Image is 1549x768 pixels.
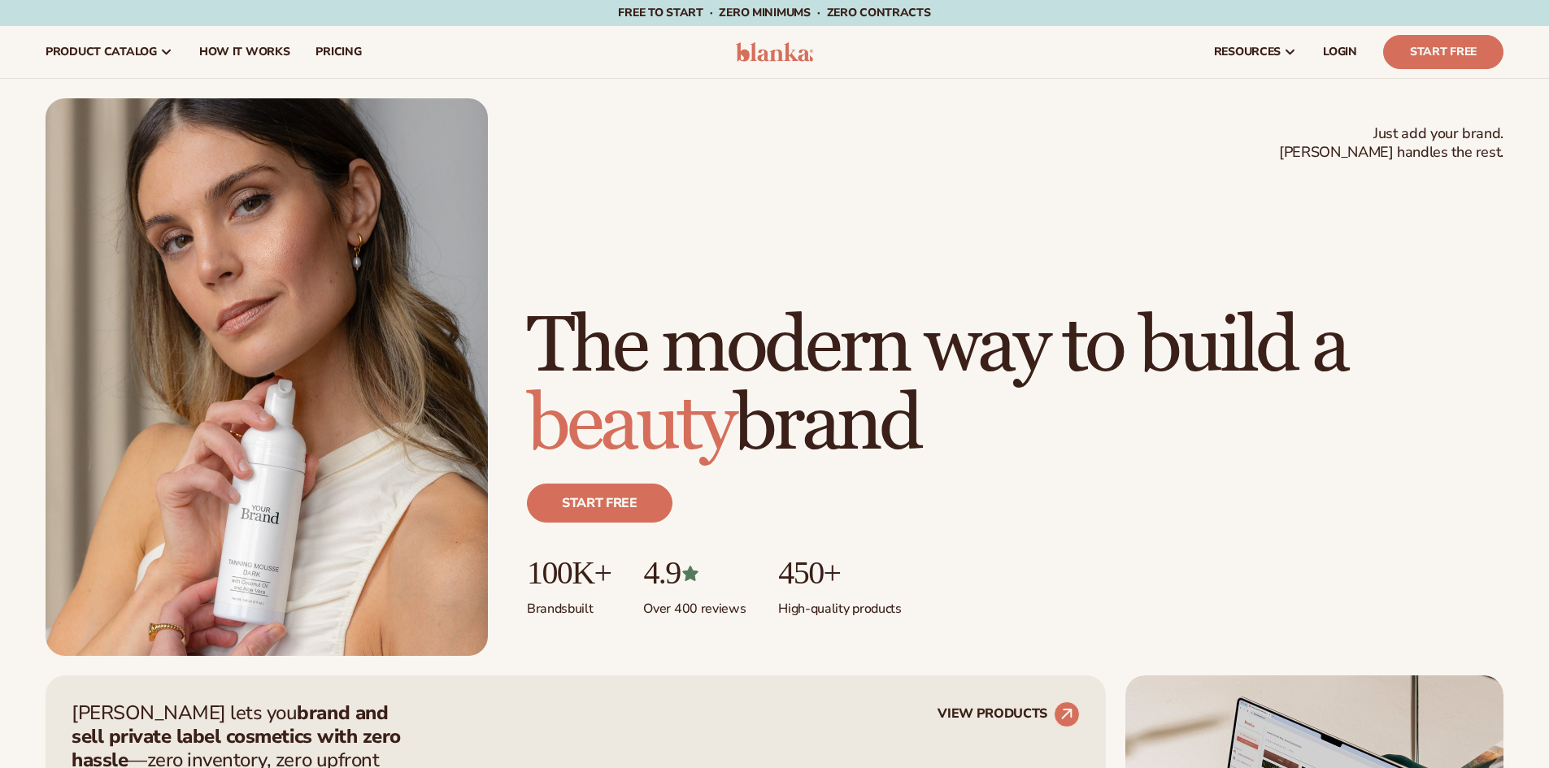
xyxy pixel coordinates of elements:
p: 4.9 [643,555,746,591]
img: logo [736,42,813,62]
a: LOGIN [1310,26,1370,78]
span: beauty [527,377,733,472]
p: 450+ [778,555,901,591]
span: Free to start · ZERO minimums · ZERO contracts [618,5,930,20]
img: Female holding tanning mousse. [46,98,488,656]
p: 100K+ [527,555,611,591]
span: How It Works [199,46,290,59]
span: product catalog [46,46,157,59]
a: pricing [302,26,374,78]
span: pricing [315,46,361,59]
h1: The modern way to build a brand [527,308,1503,464]
p: Brands built [527,591,611,618]
a: Start Free [1383,35,1503,69]
p: Over 400 reviews [643,591,746,618]
a: resources [1201,26,1310,78]
span: LOGIN [1323,46,1357,59]
a: Start free [527,484,672,523]
a: product catalog [33,26,186,78]
span: resources [1214,46,1281,59]
span: Just add your brand. [PERSON_NAME] handles the rest. [1279,124,1503,163]
a: VIEW PRODUCTS [938,701,1080,727]
a: How It Works [186,26,303,78]
p: High-quality products [778,591,901,618]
